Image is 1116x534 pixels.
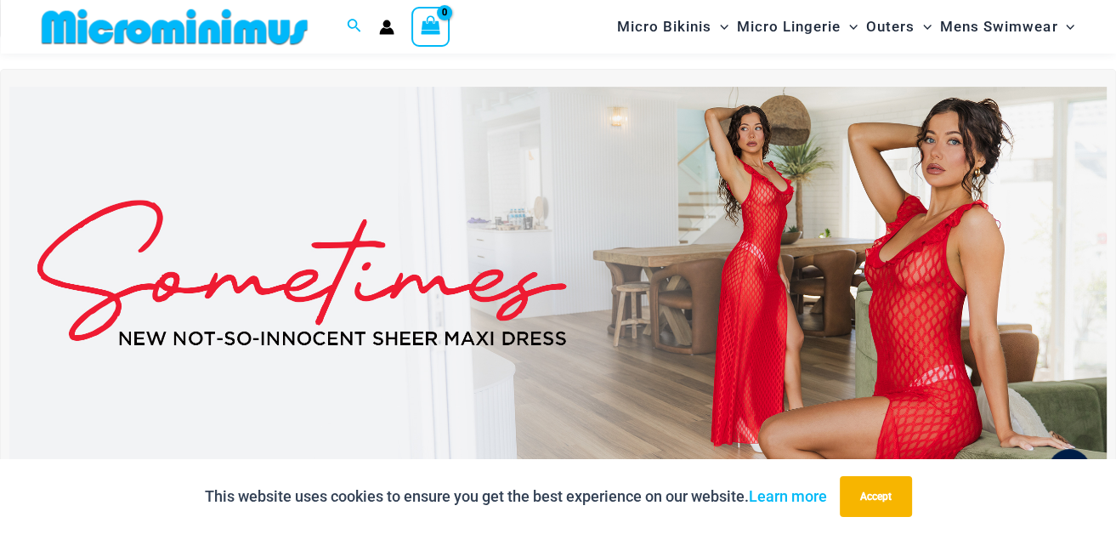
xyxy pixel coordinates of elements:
span: Menu Toggle [915,5,932,48]
a: Learn more [749,487,827,505]
a: View Shopping Cart, empty [411,7,450,46]
button: Accept [840,476,912,517]
span: Menu Toggle [711,5,728,48]
span: Menu Toggle [1057,5,1074,48]
p: This website uses cookies to ensure you get the best experience on our website. [205,484,827,509]
nav: Site Navigation [610,3,1082,51]
a: Account icon link [379,20,394,35]
a: Micro BikinisMenu ToggleMenu Toggle [613,5,733,48]
img: Sometimes Red Maxi Dress [9,87,1107,460]
span: Mens Swimwear [940,5,1057,48]
span: Micro Bikinis [617,5,711,48]
img: MM SHOP LOGO FLAT [35,8,314,46]
a: Micro LingerieMenu ToggleMenu Toggle [733,5,862,48]
a: OutersMenu ToggleMenu Toggle [862,5,936,48]
a: Mens SwimwearMenu ToggleMenu Toggle [936,5,1079,48]
span: Micro Lingerie [737,5,841,48]
span: Outers [866,5,915,48]
a: Search icon link [347,16,362,37]
span: Menu Toggle [841,5,858,48]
